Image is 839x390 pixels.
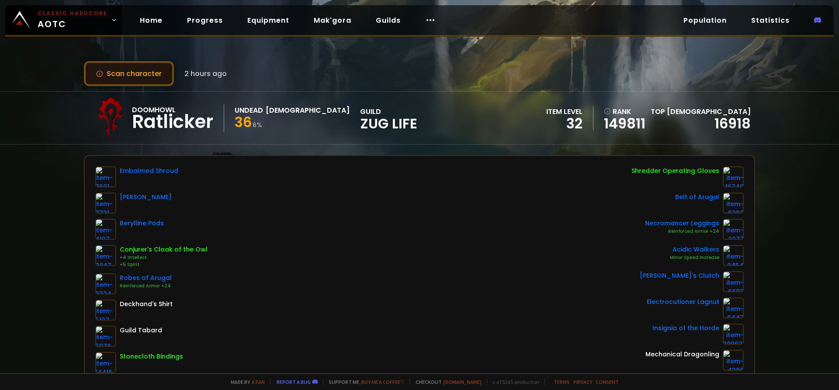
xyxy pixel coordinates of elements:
div: Ratlicker [132,115,213,128]
img: item-5107 [95,300,116,321]
a: Mak'gora [307,11,358,29]
div: Deckhand's Shirt [120,300,173,309]
div: Necromancer Leggings [645,219,719,228]
div: Electrocutioner Lagnut [647,297,719,307]
div: +4 Intellect [120,254,208,261]
small: 6 % [253,121,262,129]
div: Minor Speed Increase [670,254,719,261]
div: Berylline Pads [120,219,164,228]
a: Privacy [573,379,592,385]
div: Mechanical Dragonling [645,350,719,359]
img: item-14416 [95,352,116,373]
div: Insignia of the Horde [652,324,719,333]
a: Terms [554,379,570,385]
div: guild [360,106,417,130]
img: item-7691 [95,166,116,187]
div: Acidic Walkers [670,245,719,254]
span: Checkout [410,379,482,385]
img: item-4197 [95,219,116,240]
img: item-6392 [723,193,744,214]
a: Guilds [369,11,408,29]
div: item level [546,106,582,117]
a: Home [133,11,170,29]
div: Shredder Operating Gloves [631,166,719,176]
img: item-16740 [723,166,744,187]
a: 16918 [714,114,751,133]
div: 32 [546,117,582,130]
a: [DOMAIN_NAME] [444,379,482,385]
div: Stonecloth Bindings [120,352,183,361]
a: 149811 [604,117,645,130]
button: Scan character [84,61,174,86]
span: v. d752d5 - production [487,379,539,385]
div: [PERSON_NAME]'s Clutch [640,271,719,280]
img: item-6324 [95,273,116,294]
div: Doomhowl [132,104,213,115]
a: Report a bug [277,379,311,385]
div: Guild Tabard [120,326,162,335]
a: Statistics [744,11,797,29]
div: Robes of Arugal [120,273,172,283]
img: item-209621 [723,324,744,345]
div: Reinforced Armor +24 [645,228,719,235]
a: Classic HardcoreAOTC [5,5,122,35]
span: Made by [225,379,265,385]
a: Buy me a coffee [361,379,405,385]
span: [DEMOGRAPHIC_DATA] [667,107,751,117]
a: Equipment [240,11,296,29]
span: AOTC [38,10,107,31]
div: Undead [235,105,263,116]
img: item-5976 [95,326,116,347]
a: Consent [596,379,619,385]
a: Population [676,11,734,29]
img: item-9847 [95,245,116,266]
div: [PERSON_NAME] [120,193,172,202]
a: Progress [180,11,230,29]
a: a fan [252,379,265,385]
div: [DEMOGRAPHIC_DATA] [266,105,350,116]
img: item-9454 [723,245,744,266]
div: rank [604,106,645,117]
small: Classic Hardcore [38,10,107,17]
div: Top [651,106,751,117]
div: Embalmed Shroud [120,166,178,176]
div: Conjurer's Cloak of the Owl [120,245,208,254]
div: Belt of Arugal [675,193,719,202]
div: +5 Spirit [120,261,208,268]
img: item-2277 [723,219,744,240]
span: Zug Life [360,117,417,130]
div: Reinforced Armor +24 [120,283,172,290]
span: Support me, [323,379,405,385]
span: 2 hours ago [184,68,227,79]
img: item-7731 [95,193,116,214]
img: item-4396 [723,350,744,371]
span: 36 [235,112,252,132]
img: item-9447 [723,297,744,318]
img: item-6693 [723,271,744,292]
